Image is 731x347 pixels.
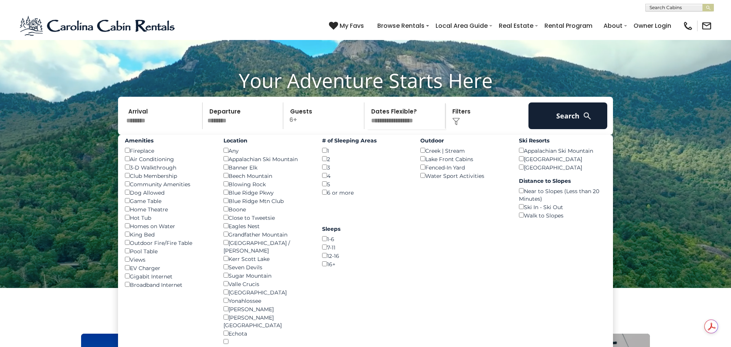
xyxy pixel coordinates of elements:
div: Blue Ridge Pkwy [223,188,311,197]
div: 1-6 [322,235,409,243]
div: 4 [322,171,409,180]
div: 12-16 [322,251,409,260]
div: King Bed [125,230,212,238]
img: phone-regular-black.png [683,21,693,31]
button: Search [528,102,607,129]
h1: Your Adventure Starts Here [6,69,725,92]
div: Pool Table [125,247,212,255]
a: Owner Login [630,19,675,32]
div: Valle Crucis [223,280,311,288]
div: 3-D Walkthrough [125,163,212,171]
div: Gigabit Internet [125,272,212,280]
div: Outdoor Fire/Fire Table [125,238,212,247]
div: [PERSON_NAME] [223,305,311,313]
img: search-regular-white.png [583,111,592,121]
div: 16+ [322,260,409,268]
div: Game Table [125,197,212,205]
div: [GEOGRAPHIC_DATA] / [PERSON_NAME] [223,238,311,254]
div: Club Membership [125,171,212,180]
label: # of Sleeping Areas [322,137,409,144]
div: Walk to Slopes [519,211,606,219]
a: My Favs [329,21,366,31]
label: Amenities [125,137,212,144]
div: EV Charger [125,264,212,272]
a: Browse Rentals [373,19,428,32]
div: 3 [322,163,409,171]
div: 2 [322,155,409,163]
div: Air Conditioning [125,155,212,163]
a: Rental Program [541,19,596,32]
div: 1 [322,146,409,155]
h3: Select Your Destination [80,307,651,334]
div: [PERSON_NAME][GEOGRAPHIC_DATA] [223,313,311,329]
div: Homes on Water [125,222,212,230]
div: Appalachian Ski Mountain [223,155,311,163]
div: Kerr Scott Lake [223,254,311,263]
div: Home Theatre [125,205,212,213]
img: mail-regular-black.png [701,21,712,31]
div: [GEOGRAPHIC_DATA] [519,163,606,171]
div: Blowing Rock [223,180,311,188]
div: [GEOGRAPHIC_DATA] [519,155,606,163]
div: Beech Mountain [223,171,311,180]
div: Creek | Stream [420,146,508,155]
div: Lake Front Cabins [420,155,508,163]
p: 6+ [286,102,364,129]
a: Local Area Guide [432,19,492,32]
div: 5 [322,180,409,188]
label: Outdoor [420,137,508,144]
div: Near to Slopes (Less than 20 Minutes) [519,187,606,203]
div: Eagles Nest [223,222,311,230]
a: About [600,19,626,32]
div: Appalachian Ski Mountain [519,146,606,155]
div: Seven Devils [223,263,311,271]
div: [GEOGRAPHIC_DATA] [223,288,311,296]
span: My Favs [340,21,364,30]
div: Close to Tweetsie [223,213,311,222]
div: Yonahlossee [223,296,311,305]
label: Sleeps [322,225,409,233]
div: Water Sport Activities [420,171,508,180]
div: Community Amenities [125,180,212,188]
label: Ski Resorts [519,137,606,144]
div: Fenced-In Yard [420,163,508,171]
img: Blue-2.png [19,14,177,37]
label: Location [223,137,311,144]
div: Boone [223,205,311,213]
div: Echota [223,329,311,337]
div: Banner Elk [223,163,311,171]
label: Distance to Slopes [519,177,606,185]
div: Hot Tub [125,213,212,222]
div: 6 or more [322,188,409,197]
a: Real Estate [495,19,537,32]
div: Views [125,255,212,264]
img: filter--v1.png [452,118,460,125]
div: Dog Allowed [125,188,212,197]
div: Ski In - Ski Out [519,203,606,211]
div: Fireplace [125,146,212,155]
div: Blue Ridge Mtn Club [223,197,311,205]
div: Any [223,146,311,155]
div: Grandfather Mountain [223,230,311,238]
div: Broadband Internet [125,280,212,289]
div: Sugar Mountain [223,271,311,280]
div: 7-11 [322,243,409,251]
